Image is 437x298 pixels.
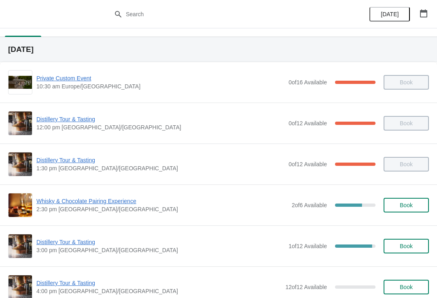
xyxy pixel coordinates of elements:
span: Distillery Tour & Tasting [36,238,284,246]
span: Distillery Tour & Tasting [36,115,284,123]
input: Search [125,7,328,21]
span: 12 of 12 Available [285,284,327,290]
img: Whisky & Chocolate Pairing Experience | | 2:30 pm Europe/London [8,193,32,217]
span: 0 of 16 Available [289,79,327,86]
img: Distillery Tour & Tasting | | 3:00 pm Europe/London [8,234,32,258]
span: Distillery Tour & Tasting [36,156,284,164]
span: 0 of 12 Available [289,161,327,167]
span: 2 of 6 Available [292,202,327,208]
span: 12:00 pm [GEOGRAPHIC_DATA]/[GEOGRAPHIC_DATA] [36,123,284,131]
span: Book [400,243,413,249]
span: 2:30 pm [GEOGRAPHIC_DATA]/[GEOGRAPHIC_DATA] [36,205,288,213]
img: Private Custom Event | | 10:30 am Europe/London [8,76,32,89]
span: 3:00 pm [GEOGRAPHIC_DATA]/[GEOGRAPHIC_DATA] [36,246,284,254]
h2: [DATE] [8,45,429,54]
span: 0 of 12 Available [289,120,327,126]
span: Book [400,202,413,208]
img: Distillery Tour & Tasting | | 1:30 pm Europe/London [8,152,32,176]
button: Book [384,239,429,253]
span: Private Custom Event [36,74,284,82]
span: Distillery Tour & Tasting [36,279,281,287]
span: [DATE] [381,11,399,17]
button: [DATE] [369,7,410,21]
button: Book [384,198,429,212]
span: Book [400,284,413,290]
button: Book [384,280,429,294]
span: 4:00 pm [GEOGRAPHIC_DATA]/[GEOGRAPHIC_DATA] [36,287,281,295]
span: 1 of 12 Available [289,243,327,249]
img: Distillery Tour & Tasting | | 12:00 pm Europe/London [8,111,32,135]
span: 10:30 am Europe/[GEOGRAPHIC_DATA] [36,82,284,90]
span: Whisky & Chocolate Pairing Experience [36,197,288,205]
span: 1:30 pm [GEOGRAPHIC_DATA]/[GEOGRAPHIC_DATA] [36,164,284,172]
